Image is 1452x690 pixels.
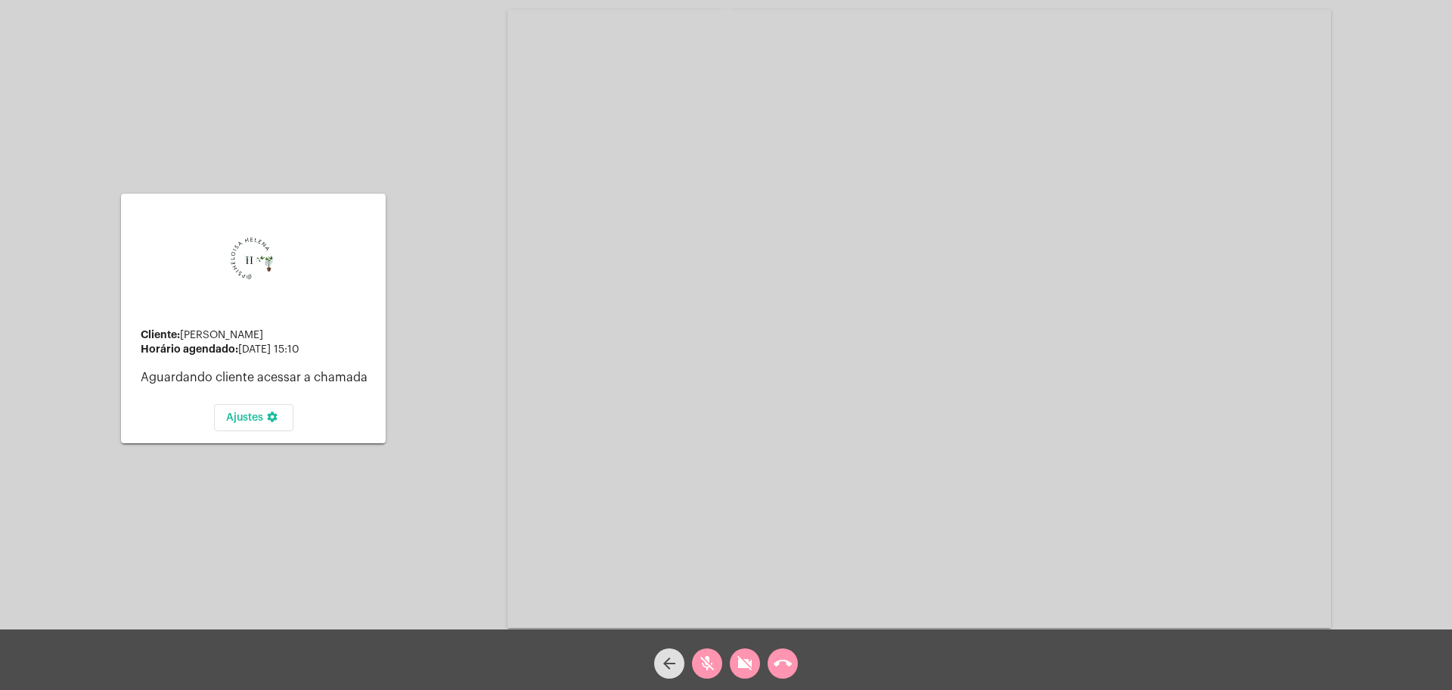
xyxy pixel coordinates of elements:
[698,654,716,673] mat-icon: mic_off
[774,654,792,673] mat-icon: call_end
[141,329,180,340] strong: Cliente:
[214,404,293,431] button: Ajustes
[736,654,754,673] mat-icon: videocam_off
[141,371,374,384] p: Aguardando cliente acessar a chamada
[141,329,374,341] div: [PERSON_NAME]
[141,343,374,356] div: [DATE] 15:10
[660,654,678,673] mat-icon: arrow_back
[141,343,238,354] strong: Horário agendado:
[263,411,281,429] mat-icon: settings
[226,412,281,423] span: Ajustes
[200,213,306,319] img: 0d939d3e-dcd2-0964-4adc-7f8e0d1a206f.png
